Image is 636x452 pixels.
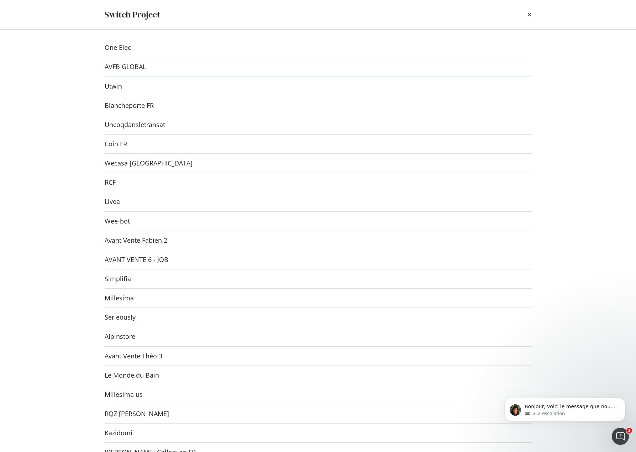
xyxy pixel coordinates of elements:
a: RCF [105,179,116,186]
iframe: Intercom live chat [612,428,629,445]
a: RQZ [PERSON_NAME] [105,410,169,417]
a: Kazidomi [105,429,132,437]
a: Le Monde du Bain [105,372,159,379]
div: Switch Project [105,9,160,21]
a: Livea [105,198,120,205]
a: Uncoqdansletransat [105,121,165,128]
a: Wecasa [GEOGRAPHIC_DATA] [105,159,193,167]
a: One Elec [105,44,131,51]
a: Wee-bot [105,217,130,225]
a: Blancheporte FR [105,102,154,109]
a: Avant Vente Théo 3 [105,352,162,360]
a: Millesima us [105,391,143,398]
a: Alpinstore [105,333,135,340]
a: Millesima [105,294,134,302]
a: Utwin [105,83,122,90]
a: Coin FR [105,140,127,148]
a: Avant Vente Fabien 2 [105,237,167,244]
iframe: Intercom notifications message [494,383,636,433]
a: Serieously [105,314,136,321]
span: 1 [626,428,632,433]
a: Simplifia [105,275,131,283]
a: AVFB GLOBAL [105,63,146,70]
div: times [527,9,532,21]
a: AVANT VENTE 6 - JOB [105,256,168,263]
